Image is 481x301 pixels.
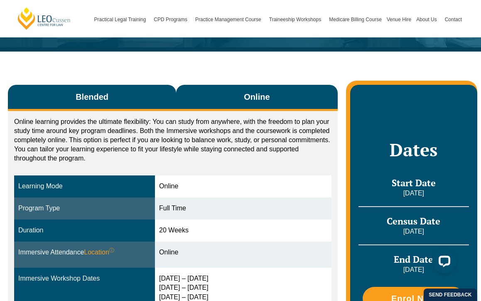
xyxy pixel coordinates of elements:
[18,182,151,191] div: Learning Mode
[159,204,327,213] div: Full Time
[18,274,151,284] div: Immersive Workshop Dates
[392,177,436,189] span: Start Date
[151,2,193,37] a: CPD Programs
[326,2,384,37] a: Medicare Billing Course
[84,248,114,257] span: Location
[18,226,151,235] div: Duration
[109,247,114,253] sup: ⓘ
[425,245,460,280] iframe: LiveChat chat widget
[358,265,469,274] p: [DATE]
[358,189,469,198] p: [DATE]
[18,248,151,257] div: Immersive Attendance
[414,2,442,37] a: About Us
[14,117,331,163] p: Online learning provides the ultimate flexibility: You can study from anywhere, with the freedom ...
[387,215,440,227] span: Census Date
[394,253,433,265] span: End Date
[384,2,414,37] a: Venue Hire
[358,227,469,236] p: [DATE]
[159,226,327,235] div: 20 Weeks
[358,139,469,160] h2: Dates
[244,91,270,103] span: Online
[76,91,108,103] span: Blended
[17,7,72,30] a: [PERSON_NAME] Centre for Law
[159,182,327,191] div: Online
[267,2,326,37] a: Traineeship Workshops
[442,2,464,37] a: Contact
[92,2,152,37] a: Practical Legal Training
[159,248,327,257] div: Online
[193,2,267,37] a: Practice Management Course
[18,204,151,213] div: Program Type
